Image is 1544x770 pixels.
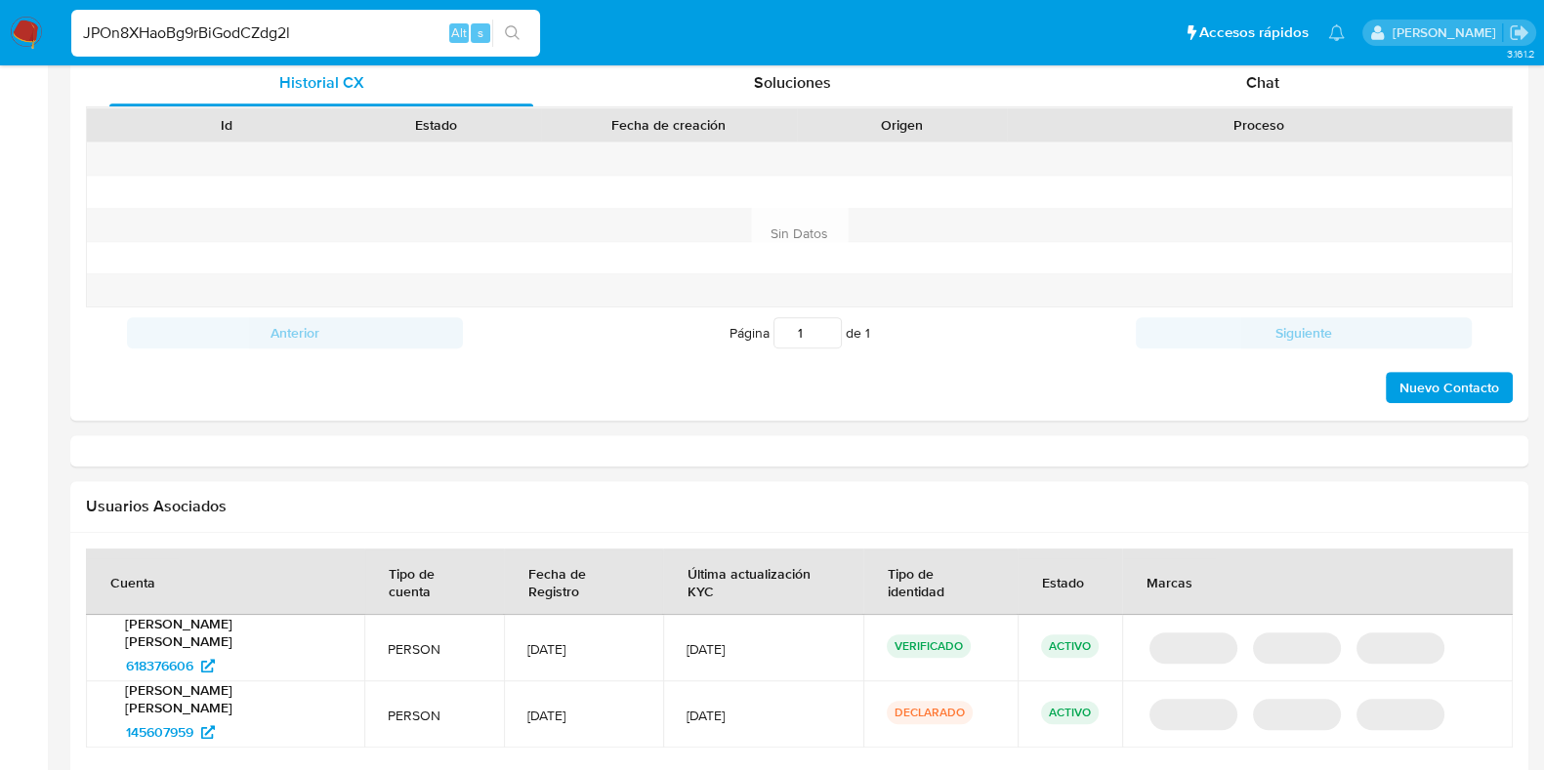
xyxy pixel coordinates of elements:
[1021,115,1498,135] div: Proceso
[279,71,364,94] span: Historial CX
[71,20,540,46] input: Buscar usuario o caso...
[1199,22,1309,43] span: Accesos rápidos
[86,497,1513,516] h2: Usuarios Asociados
[1509,22,1529,43] a: Salir
[1136,317,1472,348] button: Siguiente
[730,317,870,348] span: Página de
[1246,71,1279,94] span: Chat
[1399,374,1499,401] span: Nuevo Contacto
[345,115,527,135] div: Estado
[451,23,467,42] span: Alt
[478,23,483,42] span: s
[1386,372,1513,403] button: Nuevo Contacto
[1328,24,1345,41] a: Notificaciones
[135,115,317,135] div: Id
[1506,46,1534,61] span: 3.161.2
[555,115,783,135] div: Fecha de creación
[865,323,870,343] span: 1
[754,71,831,94] span: Soluciones
[811,115,993,135] div: Origen
[492,20,532,47] button: search-icon
[1392,23,1502,42] p: julieta.rodriguez@mercadolibre.com
[127,317,463,348] button: Anterior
